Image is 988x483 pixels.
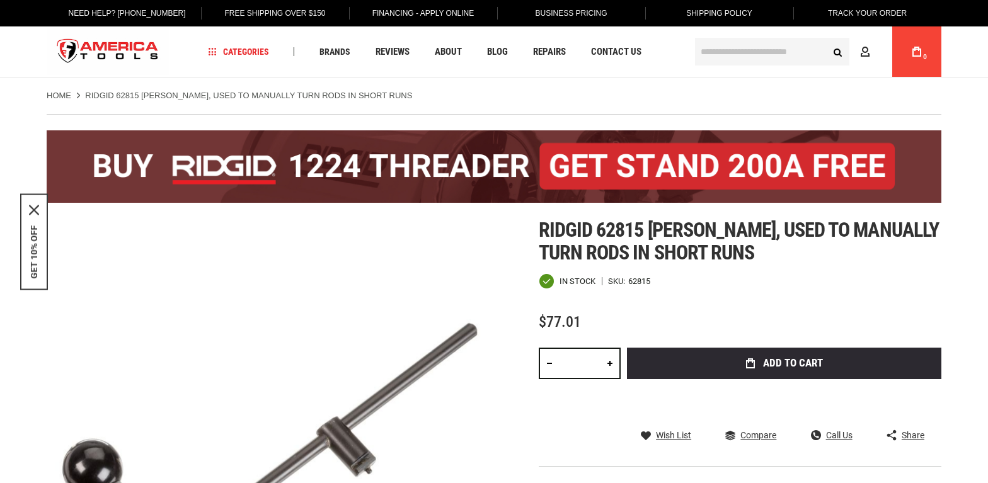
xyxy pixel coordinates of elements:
[641,429,691,441] a: Wish List
[314,43,356,60] a: Brands
[533,47,566,57] span: Repairs
[902,431,924,440] span: Share
[923,54,927,60] span: 0
[539,218,939,264] span: Ridgid 62815 [PERSON_NAME], used to manually turn rods in short runs
[47,90,71,101] a: Home
[826,431,853,440] span: Call Us
[628,277,650,285] div: 62815
[47,28,169,76] img: America Tools
[627,348,941,379] button: Add to Cart
[591,47,641,57] span: Contact Us
[624,383,944,419] iframe: Secure express checkout frame
[905,26,929,77] a: 0
[686,9,752,18] span: Shipping Policy
[203,43,275,60] a: Categories
[370,43,415,60] a: Reviews
[29,205,39,215] svg: close icon
[656,431,691,440] span: Wish List
[319,47,350,56] span: Brands
[429,43,468,60] a: About
[725,429,776,441] a: Compare
[740,431,776,440] span: Compare
[608,277,628,285] strong: SKU
[209,47,269,56] span: Categories
[825,40,849,64] button: Search
[527,43,572,60] a: Repairs
[811,429,853,441] a: Call Us
[811,443,988,483] iframe: LiveChat chat widget
[585,43,647,60] a: Contact Us
[85,91,412,100] strong: RIDGID 62815 [PERSON_NAME], USED TO MANUALLY TURN RODS IN SHORT RUNS
[47,130,941,203] img: BOGO: Buy the RIDGID® 1224 Threader (26092), get the 92467 200A Stand FREE!
[376,47,410,57] span: Reviews
[29,225,39,278] button: GET 10% OFF
[481,43,514,60] a: Blog
[763,358,823,368] span: Add to Cart
[560,277,595,285] span: In stock
[487,47,508,57] span: Blog
[539,313,581,331] span: $77.01
[29,205,39,215] button: Close
[539,273,595,289] div: Availability
[435,47,462,57] span: About
[47,28,169,76] a: store logo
